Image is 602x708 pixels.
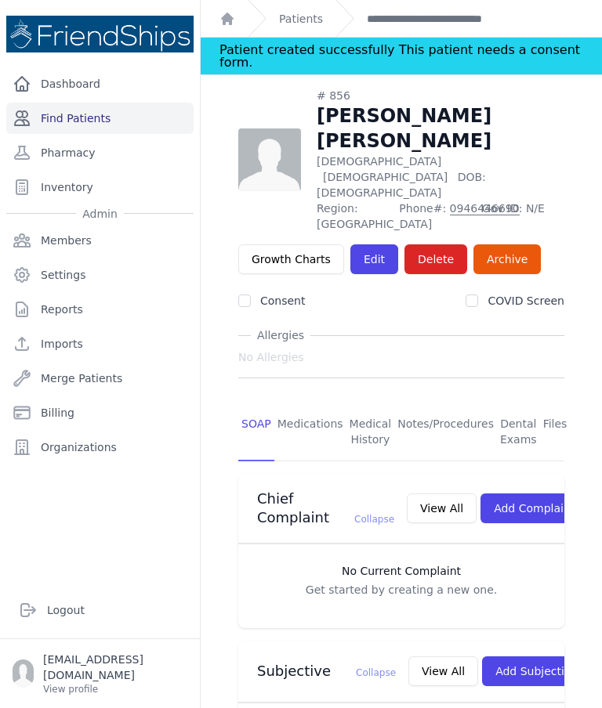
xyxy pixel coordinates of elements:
[408,656,478,686] button: View All
[76,206,124,222] span: Admin
[6,397,194,428] a: Billing
[481,493,588,523] button: Add Complaint
[238,403,274,461] a: SOAP
[238,244,344,274] a: Growth Charts
[13,652,187,695] a: [EMAIL_ADDRESS][DOMAIN_NAME] View profile
[473,244,541,274] a: Archive
[201,38,602,75] div: Notification
[346,403,395,461] a: Medical History
[254,563,549,579] h3: No Current Complaint
[6,432,194,463] a: Organizations
[6,225,194,256] a: Members
[6,259,194,291] a: Settings
[238,349,304,365] span: No Allergies
[540,403,571,461] a: Files
[317,154,564,200] p: [DEMOGRAPHIC_DATA]
[6,137,194,168] a: Pharmacy
[13,594,187,626] a: Logout
[6,328,194,359] a: Imports
[260,294,305,307] label: Consent
[274,403,346,461] a: Medications
[6,363,194,394] a: Merge Patients
[6,172,194,203] a: Inventory
[497,403,540,461] a: Dental Exams
[6,16,194,52] img: Medical Missions EMR
[323,171,448,183] span: [DEMOGRAPHIC_DATA]
[6,68,194,99] a: Dashboard
[279,11,323,27] a: Patients
[407,493,477,523] button: View All
[238,403,564,461] nav: Tabs
[356,667,396,678] span: Collapse
[6,294,194,325] a: Reports
[251,327,310,343] span: Allergies
[43,652,187,683] p: [EMAIL_ADDRESS][DOMAIN_NAME]
[354,514,394,525] span: Collapse
[219,38,583,74] div: Patient created successfully This patient needs a consent form.
[482,656,591,686] button: Add Subjective
[43,683,187,695] p: View profile
[317,103,564,154] h1: [PERSON_NAME] [PERSON_NAME]
[238,128,301,191] img: person-242608b1a05df3501eefc295dc1bc67a.jpg
[404,244,467,274] button: Delete
[488,294,564,307] label: COVID Screen
[254,582,549,598] p: Get started by creating a new one.
[350,244,398,274] a: Edit
[257,489,394,527] h3: Chief Complaint
[317,88,564,103] div: # 856
[394,403,497,461] a: Notes/Procedures
[317,200,390,232] span: Region: [GEOGRAPHIC_DATA]
[6,103,194,134] a: Find Patients
[482,200,564,232] span: Gov ID: N/E
[257,662,396,681] h3: Subjective
[399,200,472,232] span: Phone#:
